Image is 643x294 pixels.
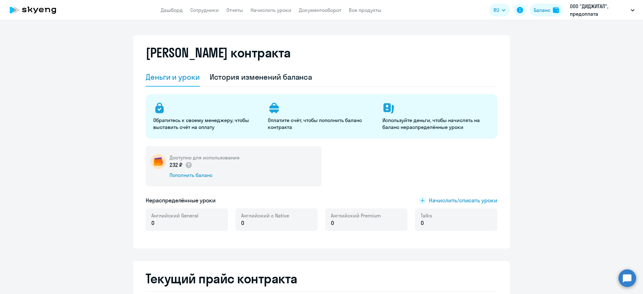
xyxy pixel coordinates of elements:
span: 0 [241,219,244,227]
span: Английский с Native [241,212,289,219]
p: ООО "ДИДЖИТАЛ", предоплата [570,3,628,18]
span: Английский Premium [331,212,381,219]
h2: Текущий прайс контракта [146,271,497,286]
div: История изменений баланса [210,72,312,82]
button: RU [489,4,510,16]
p: Используйте деньги, чтобы начислять на баланс нераспределённые уроки [382,117,489,131]
button: Балансbalance [530,4,563,16]
h5: Доступно для использования [170,154,240,161]
h2: [PERSON_NAME] контракта [146,45,291,60]
a: Начислить уроки [251,7,291,13]
p: Обратитесь к своему менеджеру, чтобы выставить счёт на оплату [153,117,260,131]
span: Начислить/списать уроки [429,196,497,205]
p: Оплатите счёт, чтобы пополнить баланс контракта [268,117,375,131]
div: Пополнить баланс [170,172,240,179]
span: 0 [151,219,154,227]
a: Сотрудники [190,7,219,13]
img: wallet-circle.png [151,154,166,169]
div: Баланс [534,6,550,14]
a: Все продукты [349,7,381,13]
img: balance [553,7,559,13]
a: Дашборд [161,7,183,13]
span: 0 [331,219,334,227]
button: ООО "ДИДЖИТАЛ", предоплата [567,3,638,18]
span: RU [494,6,499,14]
span: Английский General [151,212,198,219]
p: 232 ₽ [170,161,192,169]
span: 0 [421,219,424,227]
span: Talks [421,212,432,219]
h5: Нераспределённые уроки [146,196,216,205]
a: Документооборот [299,7,341,13]
a: Отчеты [226,7,243,13]
div: Деньги и уроки [146,72,200,82]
